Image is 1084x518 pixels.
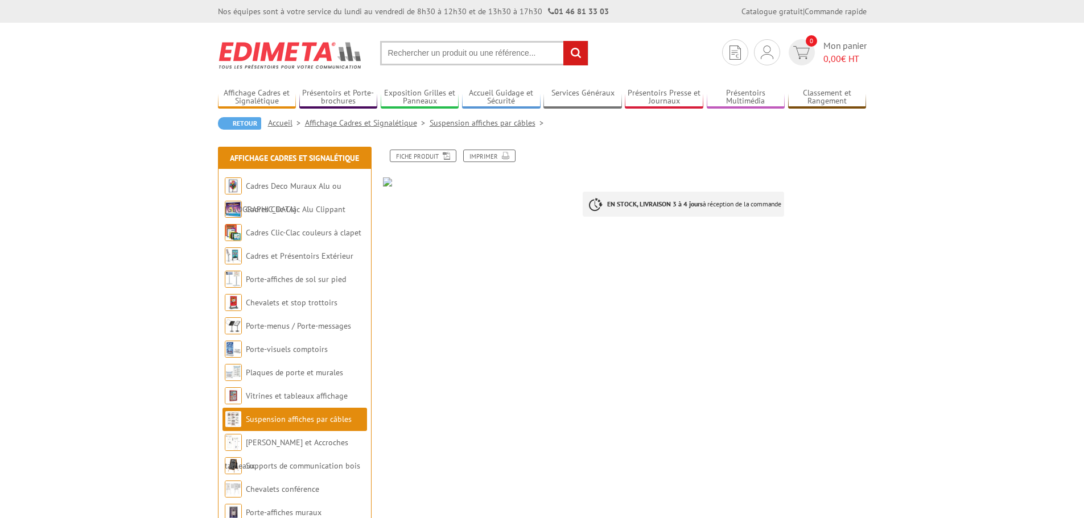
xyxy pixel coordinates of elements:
img: Cadres et Présentoirs Extérieur [225,247,242,264]
a: Services Généraux [543,88,622,107]
strong: 01 46 81 33 03 [548,6,609,16]
img: Suspension affiches par câbles [225,411,242,428]
img: Porte-visuels comptoirs [225,341,242,358]
span: 0,00 [823,53,841,64]
p: à réception de la commande [583,192,784,217]
a: Vitrines et tableaux affichage [246,391,348,401]
a: Accueil Guidage et Sécurité [462,88,541,107]
a: Cadres Deco Muraux Alu ou [GEOGRAPHIC_DATA] [225,181,341,214]
a: devis rapide 0 Mon panier 0,00€ HT [786,39,867,65]
a: Présentoirs Presse et Journaux [625,88,703,107]
a: Chevalets conférence [246,484,319,494]
a: Suspension affiches par câbles [246,414,352,424]
a: Supports de communication bois [246,461,360,471]
img: Porte-menus / Porte-messages [225,317,242,334]
img: devis rapide [793,46,810,59]
a: Suspension affiches par câbles [430,118,548,128]
a: Retour [218,117,261,130]
a: Présentoirs et Porte-brochures [299,88,378,107]
span: 0 [806,35,817,47]
a: Cadres Clic-Clac Alu Clippant [246,204,345,214]
a: Porte-affiches de sol sur pied [246,274,346,284]
a: Exposition Grilles et Panneaux [381,88,459,107]
a: Imprimer [463,150,516,162]
img: Chevalets et stop trottoirs [225,294,242,311]
a: Porte-visuels comptoirs [246,344,328,354]
a: Porte-menus / Porte-messages [246,321,351,331]
img: Porte-affiches de sol sur pied [225,271,242,288]
strong: EN STOCK, LIVRAISON 3 à 4 jours [607,200,703,208]
div: Nos équipes sont à votre service du lundi au vendredi de 8h30 à 12h30 et de 13h30 à 17h30 [218,6,609,17]
a: Affichage Cadres et Signalétique [218,88,296,107]
img: Vitrines et tableaux affichage [225,387,242,404]
img: Plaques de porte et murales [225,364,242,381]
a: Présentoirs Multimédia [707,88,785,107]
img: Edimeta [218,34,363,76]
img: devis rapide [729,45,741,60]
img: Cadres Deco Muraux Alu ou Bois [225,177,242,194]
span: Mon panier [823,39,867,65]
a: Cadres et Présentoirs Extérieur [246,251,353,261]
input: Rechercher un produit ou une référence... [380,41,588,65]
a: Chevalets et stop trottoirs [246,297,337,308]
a: Porte-affiches muraux [246,507,322,517]
a: Affichage Cadres et Signalétique [305,118,430,128]
input: rechercher [563,41,588,65]
a: Plaques de porte et murales [246,367,343,378]
a: Catalogue gratuit [741,6,803,16]
a: Accueil [268,118,305,128]
div: | [741,6,867,17]
a: Commande rapide [805,6,867,16]
span: € HT [823,52,867,65]
a: Fiche produit [390,150,456,162]
a: Classement et Rangement [788,88,867,107]
a: Cadres Clic-Clac couleurs à clapet [246,227,361,238]
a: [PERSON_NAME] et Accroches tableaux [225,437,348,471]
img: Cadres Clic-Clac couleurs à clapet [225,224,242,241]
img: devis rapide [761,45,773,59]
a: Affichage Cadres et Signalétique [230,153,359,163]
